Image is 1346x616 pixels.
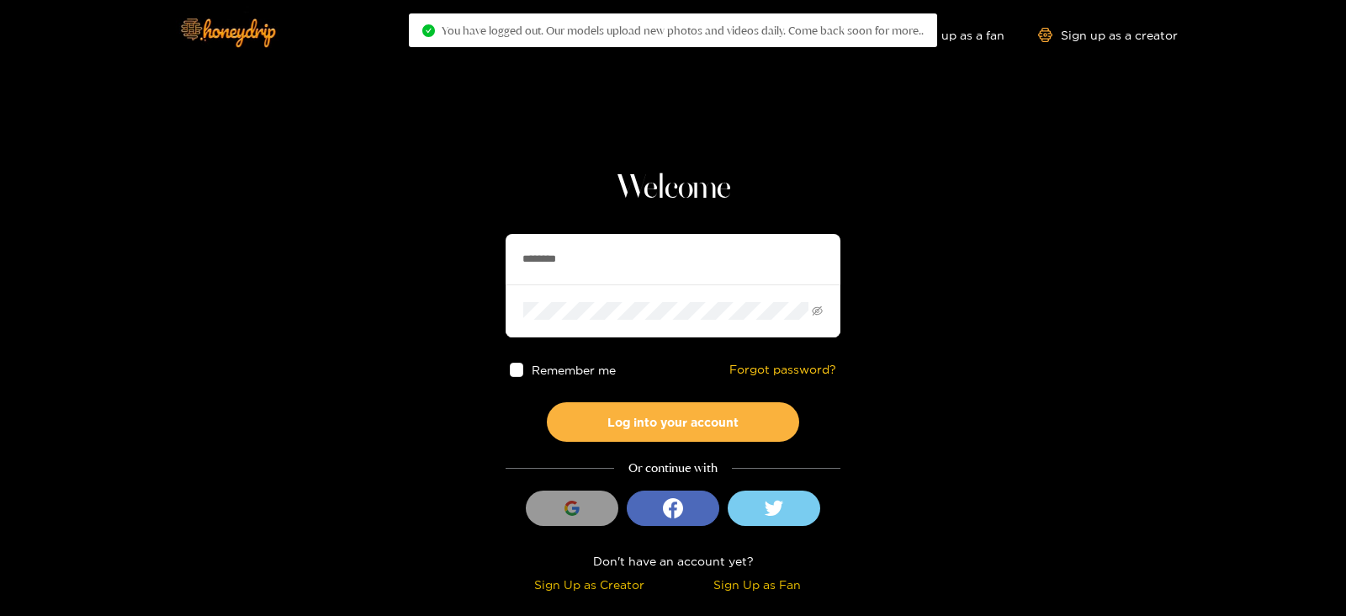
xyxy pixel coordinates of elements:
h1: Welcome [506,168,840,209]
span: check-circle [422,24,435,37]
div: Or continue with [506,459,840,478]
div: Don't have an account yet? [506,551,840,571]
span: eye-invisible [812,305,823,316]
span: You have logged out. Our models upload new photos and videos daily. Come back soon for more.. [442,24,924,37]
button: Log into your account [547,402,799,442]
span: Remember me [533,364,617,376]
a: Forgot password? [729,363,836,377]
div: Sign Up as Fan [677,575,836,594]
div: Sign Up as Creator [510,575,669,594]
a: Sign up as a creator [1038,28,1178,42]
a: Sign up as a fan [889,28,1004,42]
